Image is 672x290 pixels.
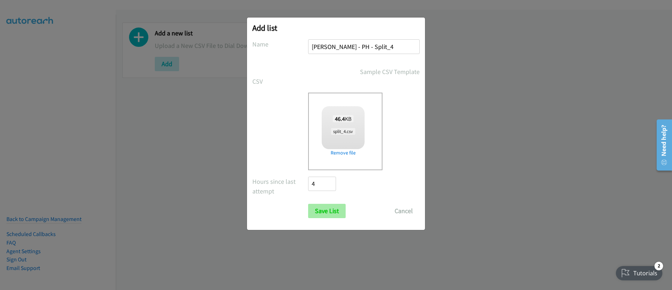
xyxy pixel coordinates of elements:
a: Remove file [322,149,365,157]
iframe: Resource Center [651,117,672,173]
label: Name [252,39,308,49]
label: Hours since last attempt [252,177,308,196]
a: Sample CSV Template [360,67,420,77]
button: Cancel [388,204,420,218]
strong: 46.4 [335,115,345,122]
iframe: Checklist [612,259,667,285]
label: CSV [252,77,308,86]
span: split_4.csv [331,128,355,135]
span: KB [333,115,354,122]
h2: Add list [252,23,420,33]
input: Save List [308,204,346,218]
